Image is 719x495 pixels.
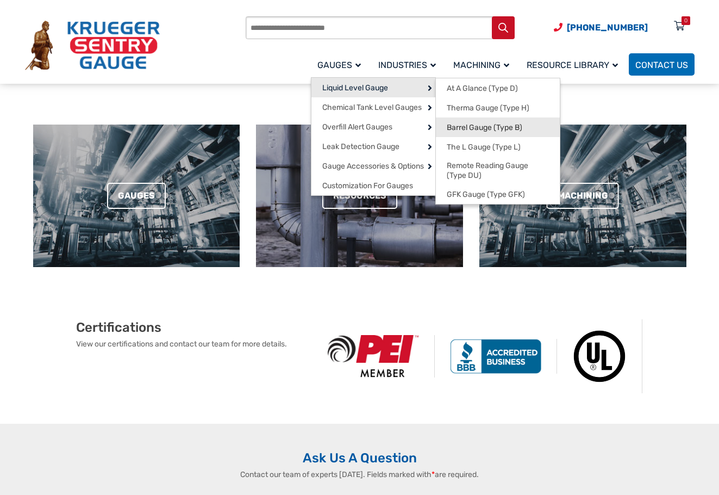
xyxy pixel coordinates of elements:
span: [PHONE_NUMBER] [567,22,648,33]
a: GFK Gauge (Type GFK) [436,184,560,204]
span: The L Gauge (Type L) [447,143,521,152]
a: Resource Library [520,52,629,77]
span: Leak Detection Gauge [322,142,399,152]
span: GFK Gauge (Type GFK) [447,190,525,200]
a: Contact Us [629,53,695,76]
a: Gauges [107,183,166,209]
img: PEI Member [312,335,435,377]
a: Therma Gauge (Type H) [436,98,560,117]
a: Resources [322,183,397,209]
span: Barrel Gauge (Type B) [447,123,522,133]
a: Gauge Accessories & Options [311,156,435,176]
span: Gauge Accessories & Options [322,162,424,171]
a: Chemical Tank Level Gauges [311,97,435,117]
a: Customization For Gauges [311,176,435,195]
a: Liquid Level Gauge [311,78,435,97]
a: Barrel Gauge (Type B) [436,117,560,137]
img: Krueger Sentry Gauge [25,21,160,71]
span: Industries [378,60,436,70]
a: Phone Number (920) 434-8860 [554,21,648,34]
a: At A Glance (Type D) [436,78,560,98]
a: Industries [372,52,447,77]
span: Resource Library [527,60,618,70]
span: Remote Reading Gauge (Type DU) [447,161,549,180]
img: Underwriters Laboratories [557,319,642,393]
p: Contact our team of experts [DATE]. Fields marked with are required. [183,469,536,480]
div: 0 [684,16,687,25]
p: View our certifications and contact our team for more details. [76,338,312,350]
a: The L Gauge (Type L) [436,137,560,157]
a: Leak Detection Gauge [311,137,435,156]
a: Machining [447,52,520,77]
span: Therma Gauge (Type H) [447,103,529,113]
span: Chemical Tank Level Gauges [322,103,422,113]
a: Machining [547,183,619,209]
img: BBB [435,339,557,374]
span: Machining [453,60,509,70]
h2: Ask Us A Question [25,450,695,466]
a: Gauges [311,52,372,77]
span: Overfill Alert Gauges [322,122,392,132]
a: Remote Reading Gauge (Type DU) [436,157,560,184]
span: Gauges [317,60,361,70]
span: Customization For Gauges [322,181,413,191]
span: Contact Us [635,60,688,70]
a: Overfill Alert Gauges [311,117,435,137]
span: Liquid Level Gauge [322,83,388,93]
h2: Certifications [76,319,312,336]
span: At A Glance (Type D) [447,84,518,94]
